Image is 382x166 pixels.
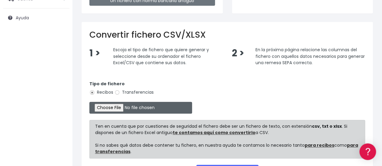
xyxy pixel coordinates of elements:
span: Escoja el tipo de fichero que quiere generar y seleccione desde su ordenador el fichero Excel/CSV... [113,47,209,66]
label: Transferencias [114,89,154,96]
strong: csv, txt o xlsx [312,123,342,129]
a: Ayuda [3,11,69,24]
h2: Convertir fichero CSV/XLSX [89,30,365,40]
div: Ten en cuenta que por cuestiones de seguridad el fichero debe ser un fichero de texto, con extens... [89,120,365,158]
span: Ayuda [16,15,29,21]
a: para transferencias [95,142,358,155]
a: te contamos aquí como convertirlo [173,130,255,136]
span: 2 > [232,47,244,60]
span: 1 > [89,47,100,60]
a: para recibos [305,142,334,148]
label: Recibos [89,89,113,96]
span: En la próxima página relacione las columnas del fichero con aquellos datos necesarios para genera... [255,47,365,66]
strong: Tipo de fichero [89,81,125,87]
